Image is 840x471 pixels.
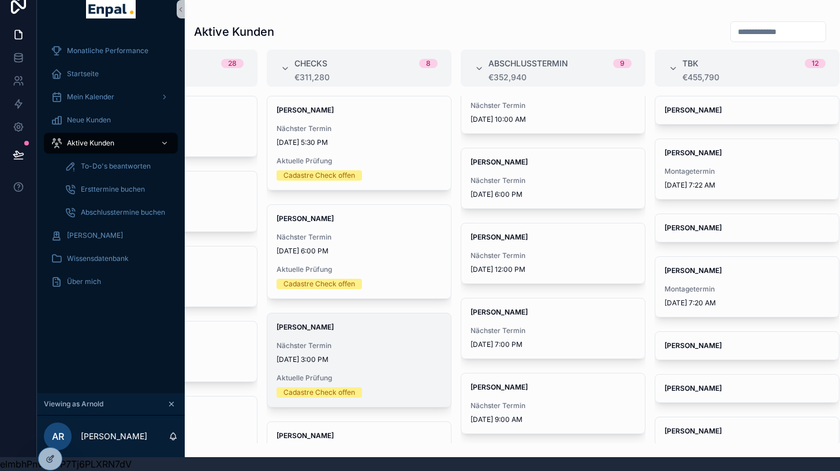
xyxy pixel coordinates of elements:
[81,185,145,194] span: Ersttermine buchen
[461,148,645,209] a: [PERSON_NAME]Nächster Termin[DATE] 6:00 PM
[461,223,645,284] a: [PERSON_NAME]Nächster Termin[DATE] 12:00 PM
[471,383,528,391] strong: [PERSON_NAME]
[44,87,178,107] a: Mein Kalender
[283,387,355,398] div: Cadastre Check offen
[228,59,237,68] div: 28
[283,279,355,289] div: Cadastre Check offen
[267,313,451,408] a: [PERSON_NAME]Nächster Termin[DATE] 3:00 PMAktuelle PrüfungCadastre Check offen
[620,59,625,68] div: 9
[44,63,178,84] a: Startseite
[471,251,636,260] span: Nächster Termin
[682,73,826,82] div: €455,790
[426,59,431,68] div: 8
[44,271,178,292] a: Über mich
[655,96,839,125] a: [PERSON_NAME]
[277,431,334,440] strong: [PERSON_NAME]
[67,92,114,102] span: Mein Kalender
[44,110,178,130] a: Neue Kunden
[277,156,442,166] span: Aktuelle Prüfung
[267,96,451,190] a: [PERSON_NAME]Nächster Termin[DATE] 5:30 PMAktuelle PrüfungCadastre Check offen
[812,59,819,68] div: 12
[655,374,839,403] a: [PERSON_NAME]
[44,399,103,409] span: Viewing as Arnold
[655,256,839,317] a: [PERSON_NAME]Montagetermin[DATE] 7:20 AM
[277,214,334,223] strong: [PERSON_NAME]
[277,355,442,364] span: [DATE] 3:00 PM
[277,106,334,114] strong: [PERSON_NAME]
[664,384,722,392] strong: [PERSON_NAME]
[461,373,645,434] a: [PERSON_NAME]Nächster Termin[DATE] 9:00 AM
[37,32,185,307] div: scrollable content
[67,254,129,263] span: Wissensdatenbank
[44,40,178,61] a: Monatliche Performance
[471,176,636,185] span: Nächster Termin
[67,115,111,125] span: Neue Kunden
[471,326,636,335] span: Nächster Termin
[655,214,839,242] a: [PERSON_NAME]
[461,73,645,134] a: [PERSON_NAME]Nächster Termin[DATE] 10:00 AM
[664,298,830,308] span: [DATE] 7:20 AM
[44,248,178,269] a: Wissensdatenbank
[664,266,722,275] strong: [PERSON_NAME]
[277,233,442,242] span: Nächster Termin
[283,170,355,181] div: Cadastre Check offen
[664,223,722,232] strong: [PERSON_NAME]
[194,24,274,40] h1: Aktive Kunden
[58,156,178,177] a: To-Do's beantworten
[471,115,636,124] span: [DATE] 10:00 AM
[655,331,839,360] a: [PERSON_NAME]
[277,246,442,256] span: [DATE] 6:00 PM
[664,285,830,294] span: Montagetermin
[664,427,722,435] strong: [PERSON_NAME]
[58,179,178,200] a: Ersttermine buchen
[664,106,722,114] strong: [PERSON_NAME]
[471,158,528,166] strong: [PERSON_NAME]
[267,204,451,299] a: [PERSON_NAME]Nächster Termin[DATE] 6:00 PMAktuelle PrüfungCadastre Check offen
[461,298,645,359] a: [PERSON_NAME]Nächster Termin[DATE] 7:00 PM
[664,148,722,157] strong: [PERSON_NAME]
[277,341,442,350] span: Nächster Termin
[81,431,147,442] p: [PERSON_NAME]
[664,181,830,190] span: [DATE] 7:22 AM
[277,323,334,331] strong: [PERSON_NAME]
[52,429,64,443] span: AR
[664,167,830,176] span: Montagetermin
[488,58,568,69] span: Abschlusstermin
[655,139,839,200] a: [PERSON_NAME]Montagetermin[DATE] 7:22 AM
[277,373,442,383] span: Aktuelle Prüfung
[44,133,178,154] a: Aktive Kunden
[294,73,438,82] div: €311,280
[67,139,114,148] span: Aktive Kunden
[471,233,528,241] strong: [PERSON_NAME]
[471,340,636,349] span: [DATE] 7:00 PM
[67,69,99,78] span: Startseite
[471,308,528,316] strong: [PERSON_NAME]
[471,190,636,199] span: [DATE] 6:00 PM
[277,124,442,133] span: Nächster Termin
[655,417,839,446] a: [PERSON_NAME]
[81,162,151,171] span: To-Do's beantworten
[294,58,327,69] span: Checks
[277,138,442,147] span: [DATE] 5:30 PM
[67,46,148,55] span: Monatliche Performance
[67,277,101,286] span: Über mich
[471,401,636,410] span: Nächster Termin
[471,265,636,274] span: [DATE] 12:00 PM
[664,341,722,350] strong: [PERSON_NAME]
[277,265,442,274] span: Aktuelle Prüfung
[58,202,178,223] a: Abschlusstermine buchen
[471,101,636,110] span: Nächster Termin
[488,73,632,82] div: €352,940
[81,208,165,217] span: Abschlusstermine buchen
[471,415,636,424] span: [DATE] 9:00 AM
[682,58,699,69] span: TBK
[67,231,123,240] span: [PERSON_NAME]
[44,225,178,246] a: [PERSON_NAME]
